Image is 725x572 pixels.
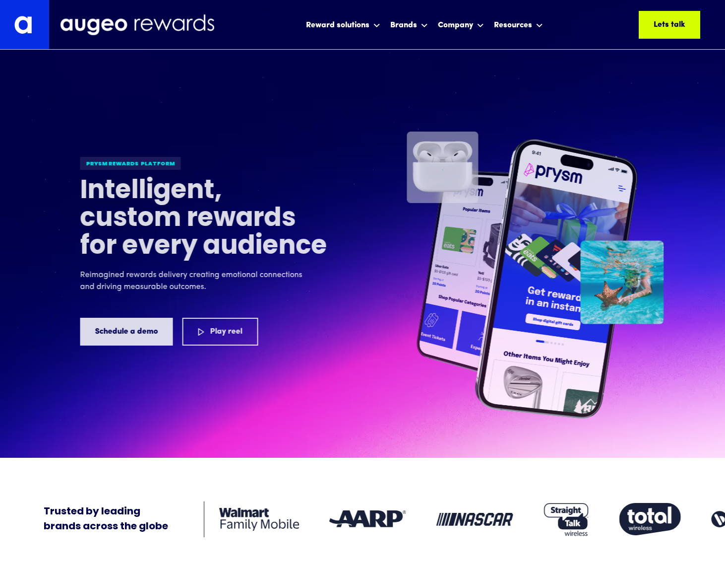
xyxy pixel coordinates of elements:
[494,19,532,31] div: Resources
[80,157,181,170] div: Prysm Rewards platform
[435,11,486,38] div: Company
[390,19,417,31] div: Brands
[639,11,700,39] a: Lets talk
[80,178,328,261] h1: Intelligent, custom rewards for every audience
[219,508,299,531] img: Client logo: Walmart Family Mobile
[491,11,545,38] div: Resources
[303,11,383,38] div: Reward solutions
[306,19,369,31] div: Reward solutions
[182,318,258,346] a: Play reel
[438,19,473,31] div: Company
[44,504,168,534] div: Trusted by leading brands across the globe
[80,269,308,293] p: Reimagined rewards delivery creating emotional connections and driving measurable outcomes.
[80,318,173,346] a: Schedule a demo
[388,11,430,38] div: Brands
